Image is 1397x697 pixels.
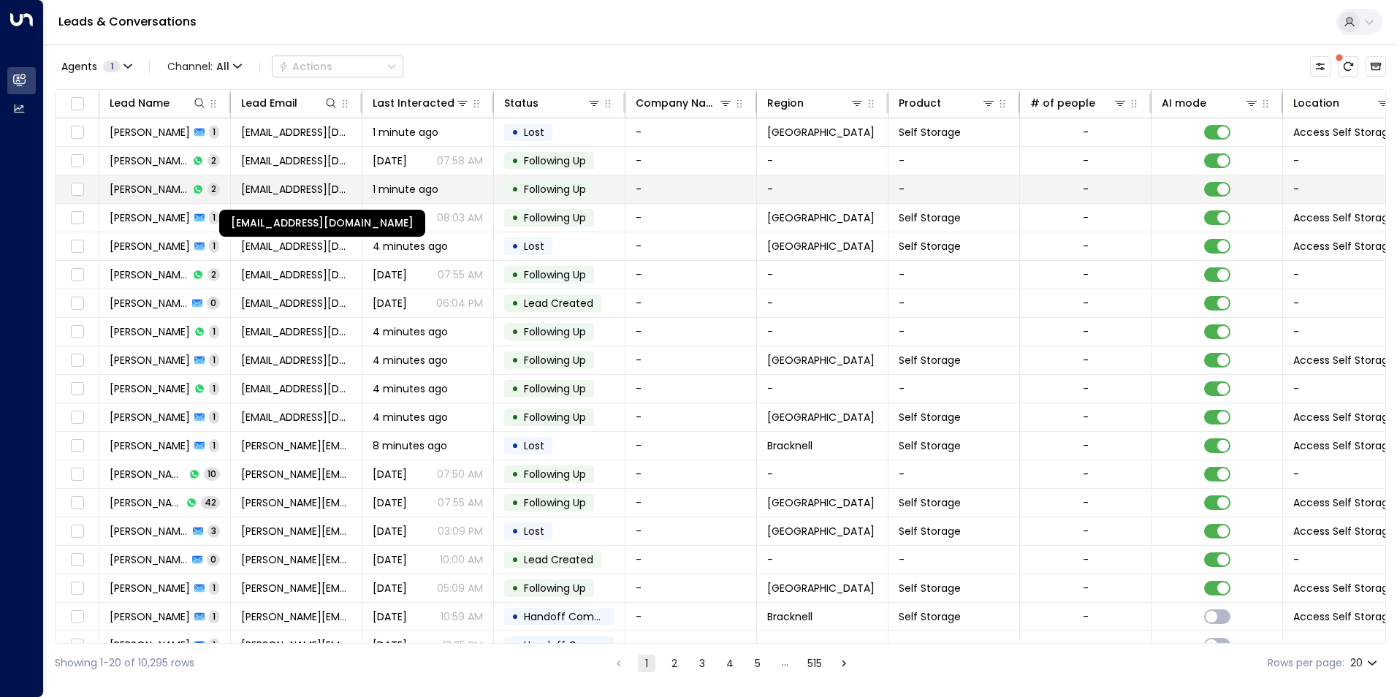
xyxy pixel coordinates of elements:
span: nicolesandford@yahoo.co.uk [241,296,351,311]
div: AI mode [1162,94,1259,112]
div: Product [899,94,996,112]
div: Last Interacted [373,94,454,112]
span: 1 [209,354,219,366]
span: 4 minutes ago [373,353,448,367]
span: Following Up [524,267,586,282]
span: Following Up [524,210,586,225]
div: - [1083,524,1089,538]
span: Following Up [524,182,586,197]
div: Status [504,94,601,112]
div: • [511,319,519,344]
span: Toggle select row [68,180,86,199]
button: Go to next page [835,655,853,672]
td: - [625,403,757,431]
button: Go to page 4 [721,655,739,672]
div: Status [504,94,538,112]
p: 07:55 AM [438,495,483,510]
div: - [1083,267,1089,282]
span: Lost [524,239,544,254]
span: 4 minutes ago [373,324,448,339]
span: Toggle select row [68,522,86,541]
button: Go to page 515 [804,655,825,672]
span: Bracknell [767,438,812,453]
span: john.pannell+2208@gmail.com [241,581,351,595]
span: John Pannell [110,638,190,652]
span: Self Storage [899,524,961,538]
span: rachaeloyelami99@gmail.com [241,410,351,424]
span: Toggle select row [68,294,86,313]
td: - [888,261,1020,289]
span: 0 [207,553,220,565]
span: 42 [201,496,220,509]
span: john.pannell+2208@gmail.com [241,524,351,538]
button: Agents1 [55,56,137,77]
span: 1 [209,582,219,594]
span: John Pannell [110,524,189,538]
div: - [1083,153,1089,168]
div: • [511,177,519,202]
span: Following Up [524,410,586,424]
td: - [625,574,757,602]
div: Button group with a nested menu [272,56,403,77]
span: Toggle select row [68,579,86,598]
span: John Pannell [110,609,190,624]
div: Company Name [636,94,718,112]
span: Self Storage [899,410,961,424]
div: Location [1293,94,1339,112]
td: - [625,261,757,289]
div: • [511,348,519,373]
span: Aug 13, 2025 [373,581,407,595]
div: • [511,234,519,259]
button: Channel:All [161,56,248,77]
button: Archived Leads [1366,56,1386,77]
span: 2 [208,154,220,167]
span: Self Storage [899,581,961,595]
span: Self Storage [899,353,961,367]
td: - [888,147,1020,175]
div: - [1083,381,1089,396]
span: Agents [61,61,97,72]
div: - [1083,609,1089,624]
div: • [511,576,519,601]
td: - [888,546,1020,574]
div: Lead Name [110,94,207,112]
span: Toggle select row [68,551,86,569]
td: - [625,118,757,146]
span: Berkshire [767,125,875,140]
span: London [767,524,875,538]
span: Lost [524,524,544,538]
span: Toggle select row [68,494,86,512]
td: - [625,489,757,517]
div: - [1083,210,1089,225]
p: 06:04 PM [436,296,483,311]
div: • [511,462,519,487]
span: 1 [209,639,219,651]
td: - [888,318,1020,346]
div: - [1083,581,1089,595]
span: Nicole Sandford [110,296,188,311]
td: - [757,261,888,289]
span: emma Chalcraft [110,125,190,140]
div: Lead Name [110,94,170,112]
div: • [511,490,519,515]
span: nicolesandford@yahoo.co.uk [241,267,351,282]
span: emmaandell79@cloud.com [241,125,351,140]
span: Toggle select row [68,608,86,626]
span: 1 minute ago [373,125,438,140]
p: 07:55 AM [438,267,483,282]
span: Following Up [524,467,586,481]
p: 03:09 PM [438,524,483,538]
span: Nicole Sandford [110,239,190,254]
div: Last Interacted [373,94,470,112]
span: Toggle select row [68,209,86,227]
td: - [625,375,757,403]
button: Customize [1310,56,1331,77]
span: Sophie Wiggs [110,182,189,197]
span: nicolesandford@yahoo.co.uk [241,239,351,254]
span: sophiewiggs@gmail.com [241,182,351,197]
div: - [1083,296,1089,311]
div: Lead Email [241,94,297,112]
span: john.pannell+2208@gmail.com [241,438,351,453]
label: Rows per page: [1268,655,1344,671]
span: Lead Created [524,552,593,567]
